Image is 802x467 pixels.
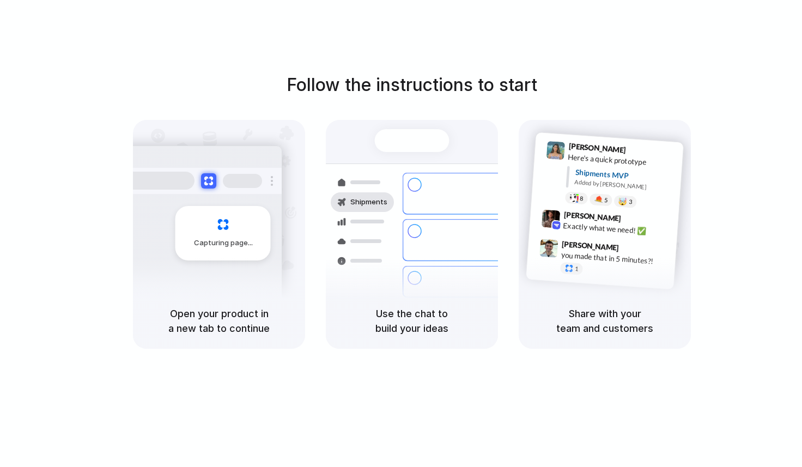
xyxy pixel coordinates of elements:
span: 5 [604,197,608,203]
span: 8 [580,195,584,201]
span: 9:41 AM [629,145,652,158]
h1: Follow the instructions to start [287,72,537,98]
span: 9:47 AM [622,243,645,256]
span: 1 [575,266,579,272]
span: [PERSON_NAME] [563,208,621,224]
h5: Share with your team and customers [532,306,678,336]
span: 9:42 AM [624,214,647,227]
div: Here's a quick prototype [568,151,677,169]
div: 🤯 [618,197,628,205]
span: Shipments [350,197,387,208]
span: 3 [629,198,633,204]
div: you made that in 5 minutes?! [561,249,670,268]
h5: Open your product in a new tab to continue [146,306,292,336]
span: [PERSON_NAME] [562,238,619,253]
span: [PERSON_NAME] [568,140,626,156]
div: Exactly what we need! ✅ [563,220,672,238]
div: Added by [PERSON_NAME] [574,178,675,193]
div: Shipments MVP [575,166,676,184]
h5: Use the chat to build your ideas [339,306,485,336]
span: Capturing page [194,238,254,248]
